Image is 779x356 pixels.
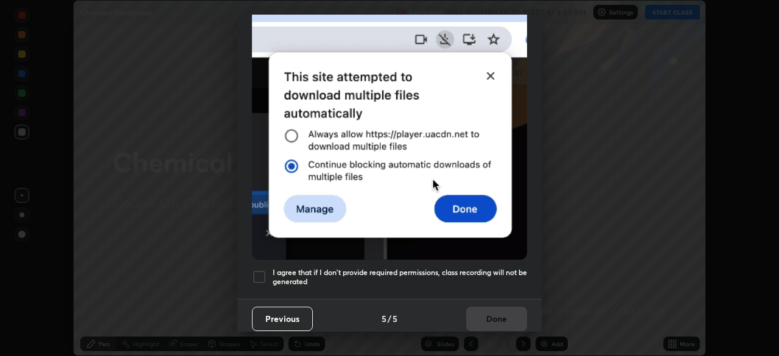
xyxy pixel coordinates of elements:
[252,307,313,331] button: Previous
[382,312,386,325] h4: 5
[273,268,527,287] h5: I agree that if I don't provide required permissions, class recording will not be generated
[393,312,397,325] h4: 5
[388,312,391,325] h4: /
